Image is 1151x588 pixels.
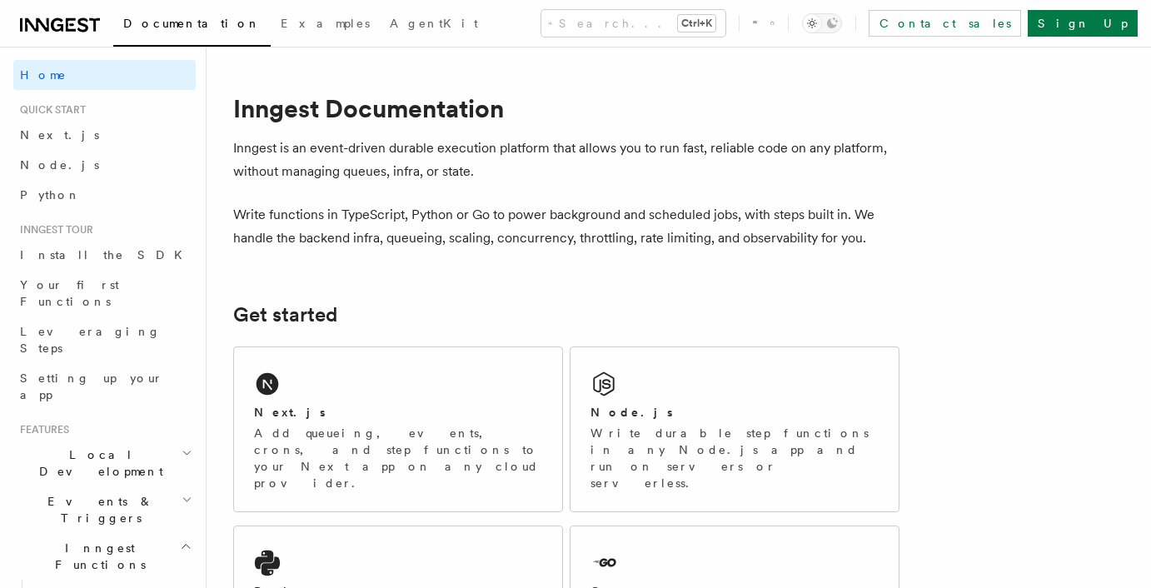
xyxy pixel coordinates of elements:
[123,17,261,30] span: Documentation
[802,13,842,33] button: Toggle dark mode
[13,223,93,237] span: Inngest tour
[20,371,163,401] span: Setting up your app
[233,346,563,512] a: Next.jsAdd queueing, events, crons, and step functions to your Next app on any cloud provider.
[233,137,899,183] p: Inngest is an event-driven durable execution platform that allows you to run fast, reliable code ...
[13,363,196,410] a: Setting up your app
[13,240,196,270] a: Install the SDK
[281,17,370,30] span: Examples
[590,425,879,491] p: Write durable step functions in any Node.js app and run on servers or serverless.
[13,180,196,210] a: Python
[20,128,99,142] span: Next.js
[13,486,196,533] button: Events & Triggers
[254,425,542,491] p: Add queueing, events, crons, and step functions to your Next app on any cloud provider.
[570,346,899,512] a: Node.jsWrite durable step functions in any Node.js app and run on servers or serverless.
[13,120,196,150] a: Next.js
[541,10,725,37] button: Search...Ctrl+K
[233,303,337,326] a: Get started
[390,17,478,30] span: AgentKit
[869,10,1021,37] a: Contact sales
[20,158,99,172] span: Node.js
[13,60,196,90] a: Home
[20,67,67,83] span: Home
[380,5,488,45] a: AgentKit
[590,404,673,421] h2: Node.js
[113,5,271,47] a: Documentation
[254,404,326,421] h2: Next.js
[271,5,380,45] a: Examples
[13,103,86,117] span: Quick start
[13,270,196,316] a: Your first Functions
[678,15,715,32] kbd: Ctrl+K
[1028,10,1138,37] a: Sign Up
[13,423,69,436] span: Features
[233,203,899,250] p: Write functions in TypeScript, Python or Go to power background and scheduled jobs, with steps bu...
[13,533,196,580] button: Inngest Functions
[13,540,180,573] span: Inngest Functions
[20,248,192,262] span: Install the SDK
[13,316,196,363] a: Leveraging Steps
[20,278,119,308] span: Your first Functions
[13,150,196,180] a: Node.js
[13,493,182,526] span: Events & Triggers
[13,440,196,486] button: Local Development
[20,188,81,202] span: Python
[13,446,182,480] span: Local Development
[233,93,899,123] h1: Inngest Documentation
[20,325,161,355] span: Leveraging Steps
